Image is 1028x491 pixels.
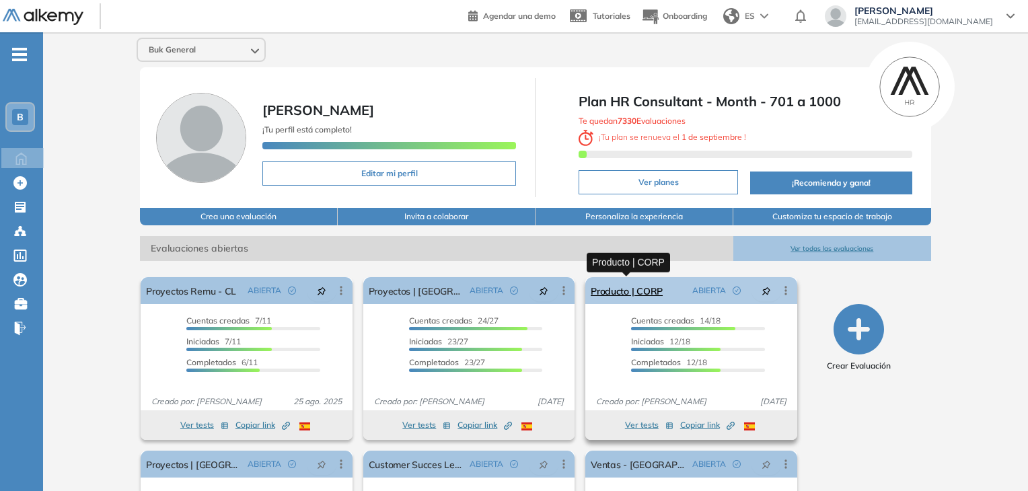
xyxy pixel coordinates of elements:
span: Onboarding [663,11,707,21]
span: Copiar link [457,419,512,431]
span: 6/11 [186,357,258,367]
span: Cuentas creadas [631,315,694,326]
button: Onboarding [641,2,707,31]
span: Buk General [149,44,196,55]
span: ABIERTA [248,458,281,470]
span: Creado por: [PERSON_NAME] [591,395,712,408]
span: Creado por: [PERSON_NAME] [146,395,267,408]
span: 12/18 [631,357,707,367]
span: Iniciadas [186,336,219,346]
span: Iniciadas [631,336,664,346]
span: ¡Tu perfil está completo! [262,124,352,135]
span: pushpin [317,459,326,469]
span: ES [745,10,755,22]
a: Ventas - [GEOGRAPHIC_DATA] [591,451,686,478]
div: Widget de chat [961,426,1028,491]
a: Customer Succes Lead [369,451,464,478]
button: Ver tests [402,417,451,433]
button: Editar mi perfil [262,161,516,186]
img: arrow [760,13,768,19]
span: check-circle [510,287,518,295]
span: check-circle [288,287,296,295]
span: check-circle [510,460,518,468]
img: Foto de perfil [156,93,246,183]
button: Ver tests [625,417,673,433]
span: [DATE] [532,395,569,408]
iframe: Chat Widget [961,426,1028,491]
span: check-circle [733,460,741,468]
button: Personaliza la experiencia [536,208,733,225]
button: Ver todas las evaluaciones [733,236,931,261]
span: Cuentas creadas [186,315,250,326]
span: Agendar una demo [483,11,556,21]
button: Invita a colaborar [338,208,536,225]
span: [DATE] [755,395,792,408]
img: Logo [3,9,83,26]
button: Copiar link [457,417,512,433]
a: Producto | CORP [591,277,663,304]
span: [PERSON_NAME] [854,5,993,16]
span: Copiar link [680,419,735,431]
span: pushpin [762,459,771,469]
span: 23/27 [409,336,468,346]
span: 23/27 [409,357,485,367]
span: ABIERTA [692,285,726,297]
button: pushpin [307,453,336,475]
span: 7/11 [186,336,241,346]
button: Ver planes [579,170,738,194]
i: - [12,53,27,56]
span: Cuentas creadas [409,315,472,326]
button: pushpin [751,453,781,475]
span: pushpin [539,285,548,296]
span: ABIERTA [248,285,281,297]
span: [EMAIL_ADDRESS][DOMAIN_NAME] [854,16,993,27]
button: ¡Recomienda y gana! [750,172,912,194]
span: 24/27 [409,315,499,326]
span: check-circle [288,460,296,468]
span: Copiar link [235,419,290,431]
button: Customiza tu espacio de trabajo [733,208,931,225]
span: Tutoriales [593,11,630,21]
button: pushpin [529,453,558,475]
a: Agendar una demo [468,7,556,23]
span: 14/18 [631,315,721,326]
span: Evaluaciones abiertas [140,236,733,261]
b: 1 de septiembre [680,132,744,142]
span: Te quedan Evaluaciones [579,116,686,126]
span: ¡ Tu plan se renueva el ! [579,132,746,142]
button: Crea una evaluación [140,208,338,225]
span: Creado por: [PERSON_NAME] [369,395,490,408]
span: ABIERTA [470,458,503,470]
span: ABIERTA [692,458,726,470]
span: ABIERTA [470,285,503,297]
span: Crear Evaluación [827,360,891,372]
button: pushpin [751,280,781,301]
span: Completados [186,357,236,367]
button: Crear Evaluación [827,304,891,372]
span: 25 ago. 2025 [288,395,347,408]
span: Completados [409,357,459,367]
img: ESP [744,422,755,430]
a: Proyectos Remu - CL [146,277,236,304]
span: [PERSON_NAME] [262,102,374,118]
button: Copiar link [680,417,735,433]
span: pushpin [762,285,771,296]
span: Iniciadas [409,336,442,346]
button: pushpin [307,280,336,301]
img: clock-svg [579,130,593,146]
span: check-circle [733,287,741,295]
span: 12/18 [631,336,690,346]
span: Plan HR Consultant - Month - 701 a 1000 [579,91,912,112]
span: B [17,112,24,122]
button: Copiar link [235,417,290,433]
span: pushpin [317,285,326,296]
img: world [723,8,739,24]
img: ESP [521,422,532,430]
b: 7330 [618,116,636,126]
button: Ver tests [180,417,229,433]
span: pushpin [539,459,548,469]
img: ESP [299,422,310,430]
span: 7/11 [186,315,271,326]
button: pushpin [529,280,558,301]
div: Producto | CORP [587,252,670,272]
